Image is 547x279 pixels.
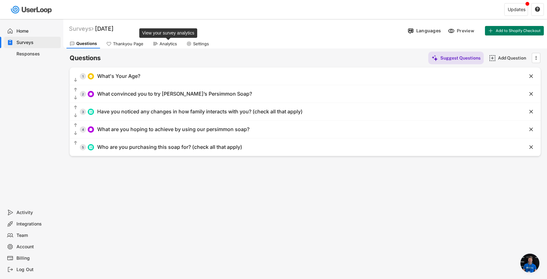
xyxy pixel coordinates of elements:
text:  [536,54,537,61]
button:  [73,77,78,83]
button:  [528,91,534,97]
img: Language%20Icon.svg [407,28,414,34]
img: AddMajor.svg [489,55,496,61]
div: Team [16,232,58,238]
text:  [529,91,533,97]
div: Billing [16,255,58,261]
div: Integrations [16,221,58,227]
div: Log Out [16,267,58,273]
button:  [73,140,78,146]
button:  [73,95,78,101]
div: What's Your Age? [97,73,140,79]
button:  [73,112,78,119]
div: 4 [80,128,86,131]
text:  [74,105,77,110]
button:  [528,109,534,115]
h6: Questions [70,54,101,62]
div: 5 [80,146,86,149]
button:  [528,73,534,79]
button:  [73,130,78,136]
div: Activity [16,210,58,216]
img: ListMajor.svg [89,110,93,114]
img: CircleTickMinorWhite.svg [89,74,93,78]
text:  [74,95,77,100]
img: ConversationMinor.svg [89,128,93,131]
div: 2 [80,92,86,96]
text:  [529,73,533,79]
div: What convinced you to try [PERSON_NAME]’s Persimmon Soap? [97,91,252,97]
font: [DATE] [95,25,114,32]
div: Surveys [69,25,93,32]
button:  [528,126,534,133]
button:  [73,87,78,93]
div: Responses [16,51,58,57]
span: Add to Shopify Checkout [496,29,541,33]
div: Questions [76,41,97,46]
div: Who are you purchasing this soap for? (check all that apply) [97,144,242,150]
text:  [529,108,533,115]
text:  [74,113,77,118]
div: 1 [80,75,86,78]
button:  [73,105,78,111]
text:  [74,130,77,136]
text:  [529,144,533,150]
img: ConversationMinor.svg [89,92,93,96]
text:  [74,87,77,92]
div: What are you hoping to achieve by using our persimmon soap? [97,126,249,133]
div: Home [16,28,58,34]
div: Thankyou Page [113,41,143,47]
button:  [535,7,540,12]
text:  [74,140,77,146]
text:  [535,6,540,12]
button:  [73,122,78,129]
img: MagicMajor%20%28Purple%29.svg [431,55,438,61]
img: userloop-logo-01.svg [9,3,54,16]
text:  [74,123,77,128]
text:  [74,77,77,83]
img: ListMajor.svg [89,145,93,149]
div: Analytics [160,41,177,47]
button:  [528,144,534,150]
div: Updates [508,7,525,12]
div: 3 [80,110,86,113]
a: Open chat [520,254,539,273]
div: Add Question [498,55,530,61]
div: Languages [416,28,441,34]
button: Add to Shopify Checkout [485,26,544,35]
div: Preview [457,28,476,34]
div: Suggest Questions [440,55,481,61]
button:  [533,53,539,63]
text:  [529,126,533,133]
div: Have you noticed any changes in how family interacts with you? (check all that apply) [97,108,303,115]
div: Settings [193,41,209,47]
div: Surveys [16,40,58,46]
div: Account [16,244,58,250]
